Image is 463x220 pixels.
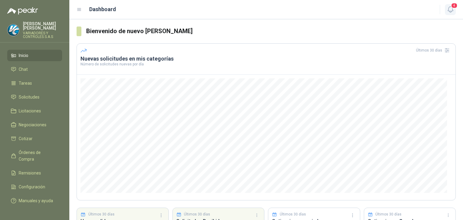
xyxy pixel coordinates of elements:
[7,105,62,117] a: Licitaciones
[184,212,210,217] p: Últimos 30 días
[80,62,452,66] p: Número de solicitudes nuevas por día
[7,7,38,14] img: Logo peakr
[19,66,28,73] span: Chat
[445,4,456,15] button: 4
[7,91,62,103] a: Solicitudes
[19,52,28,59] span: Inicio
[7,77,62,89] a: Tareas
[23,31,62,39] p: VARIADORES Y CONTROLES S.A.S
[375,212,402,217] p: Últimos 30 días
[7,147,62,165] a: Órdenes de Compra
[416,46,452,55] div: Últimos 30 días
[19,121,46,128] span: Negociaciones
[88,212,115,217] p: Últimos 30 días
[280,212,306,217] p: Últimos 30 días
[19,197,53,204] span: Manuales y ayuda
[7,64,62,75] a: Chat
[89,5,116,14] h1: Dashboard
[19,94,39,100] span: Solicitudes
[7,181,62,193] a: Configuración
[7,133,62,144] a: Cotizar
[8,24,19,36] img: Company Logo
[86,27,456,36] h3: Bienvenido de nuevo [PERSON_NAME]
[7,119,62,130] a: Negociaciones
[7,195,62,206] a: Manuales y ayuda
[19,80,32,86] span: Tareas
[19,184,45,190] span: Configuración
[19,149,56,162] span: Órdenes de Compra
[23,22,62,30] p: [PERSON_NAME] [PERSON_NAME]
[19,135,33,142] span: Cotizar
[451,3,458,8] span: 4
[80,55,452,62] h3: Nuevas solicitudes en mis categorías
[7,167,62,179] a: Remisiones
[19,170,41,176] span: Remisiones
[19,108,41,114] span: Licitaciones
[7,50,62,61] a: Inicio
